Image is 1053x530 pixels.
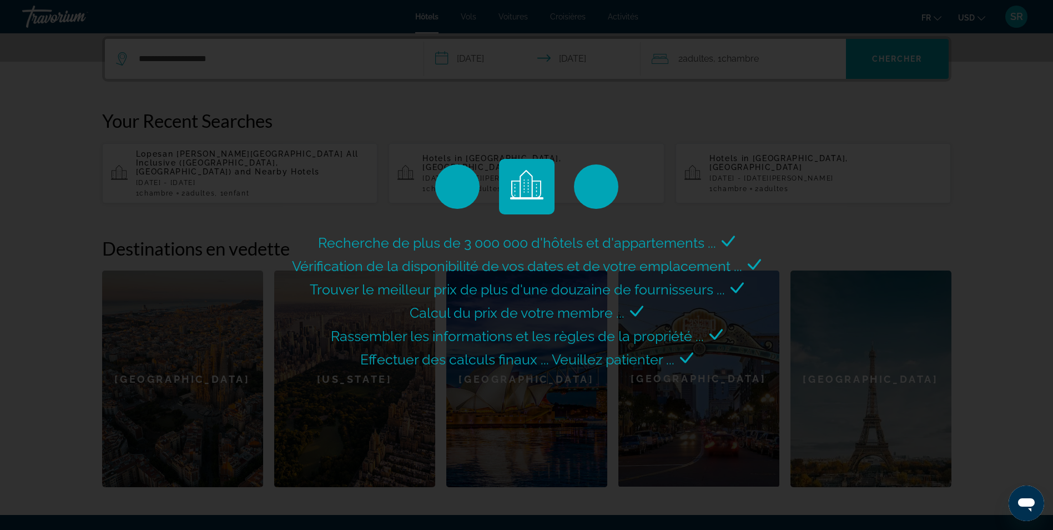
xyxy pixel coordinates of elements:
iframe: Кнопка запуска окна обмена сообщениями [1009,486,1044,521]
span: Recherche de plus de 3 000 000 d'hôtels et d'appartements ... [318,234,716,251]
span: Vérification de la disponibilité de vos dates et de votre emplacement ... [292,258,742,274]
span: Rassembler les informations et les règles de la propriété ... [331,328,704,344]
span: Trouver le meilleur prix de plus d'une douzaine de fournisseurs ... [310,281,725,298]
span: Calcul du prix de votre membre ... [410,304,624,321]
span: Effectuer des calculs finaux ... Veuillez patienter ... [360,351,674,368]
